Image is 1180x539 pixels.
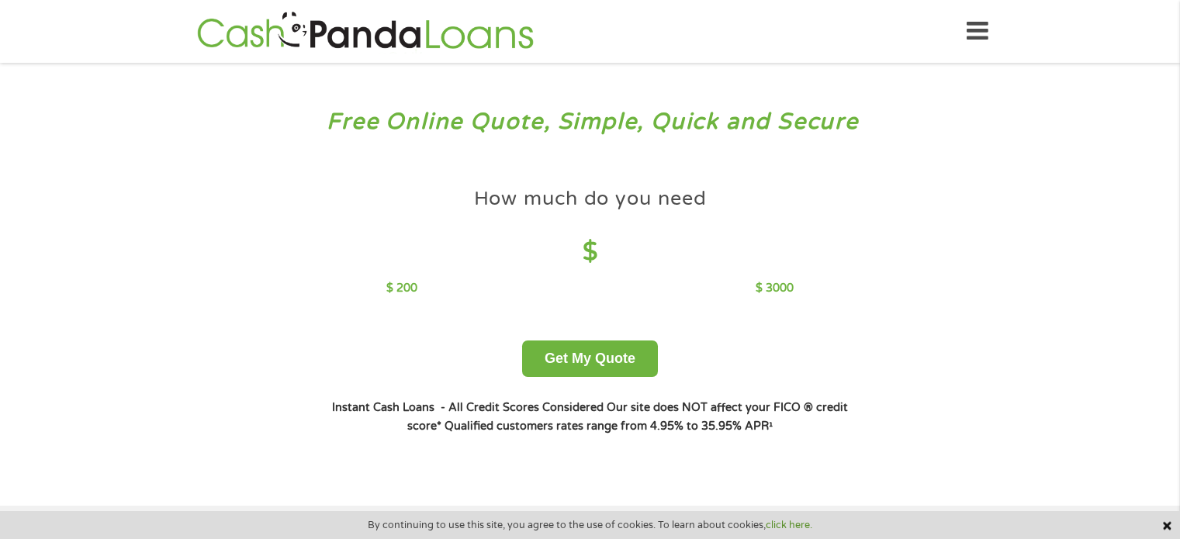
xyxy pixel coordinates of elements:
[445,420,773,433] strong: Qualified customers rates range from 4.95% to 35.95% APR¹
[386,280,417,297] p: $ 200
[756,280,794,297] p: $ 3000
[192,9,538,54] img: GetLoanNow Logo
[45,108,1136,136] h3: Free Online Quote, Simple, Quick and Secure
[386,237,794,268] h4: $
[522,340,658,377] button: Get My Quote
[766,519,812,531] a: click here.
[332,401,604,414] strong: Instant Cash Loans - All Credit Scores Considered
[474,186,707,212] h4: How much do you need
[368,520,812,530] span: By continuing to use this site, you agree to the use of cookies. To learn about cookies,
[407,401,848,433] strong: Our site does NOT affect your FICO ® credit score*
